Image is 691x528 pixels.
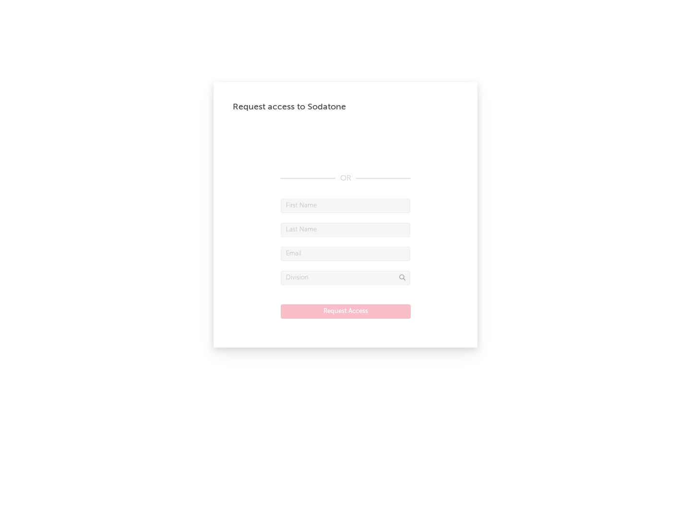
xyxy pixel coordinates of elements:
button: Request Access [281,304,411,319]
input: Division [281,271,410,285]
div: Request access to Sodatone [233,101,458,113]
input: First Name [281,199,410,213]
input: Email [281,247,410,261]
input: Last Name [281,223,410,237]
div: OR [281,173,410,184]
